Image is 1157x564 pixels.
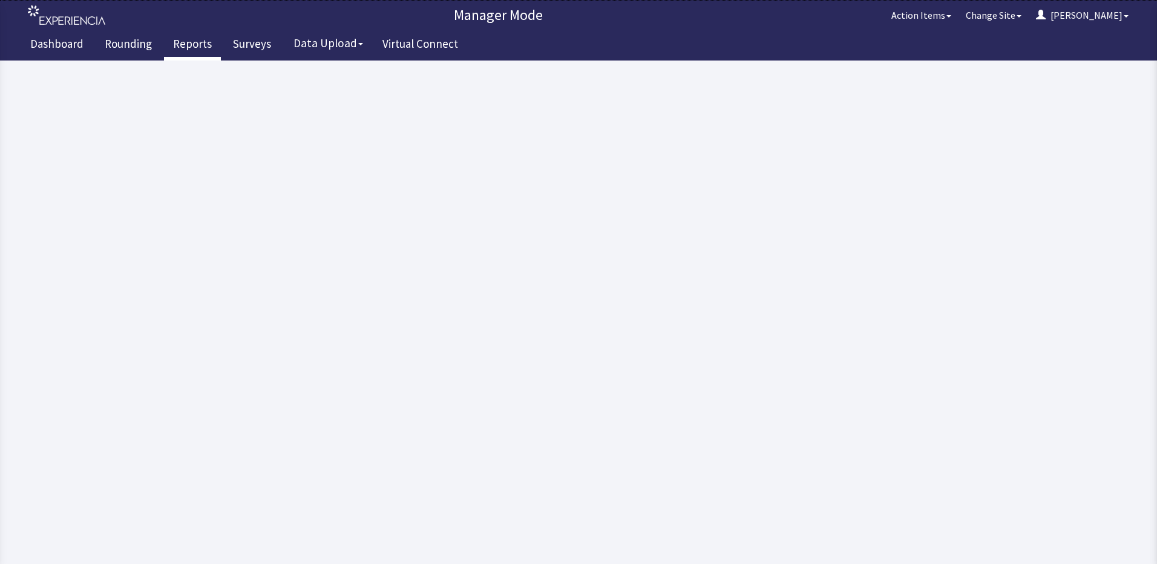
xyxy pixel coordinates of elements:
[164,30,221,61] a: Reports
[373,30,467,61] a: Virtual Connect
[884,3,959,27] button: Action Items
[959,3,1029,27] button: Change Site
[21,30,93,61] a: Dashboard
[112,5,884,25] p: Manager Mode
[1029,3,1136,27] button: [PERSON_NAME]
[96,30,161,61] a: Rounding
[224,30,280,61] a: Surveys
[28,5,105,25] img: experiencia_logo.png
[286,32,370,54] button: Data Upload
